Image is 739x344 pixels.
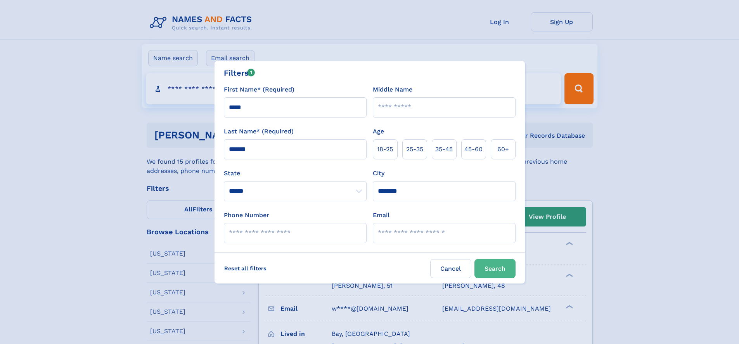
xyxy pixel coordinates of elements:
[224,127,294,136] label: Last Name* (Required)
[373,211,389,220] label: Email
[373,127,384,136] label: Age
[497,145,509,154] span: 60+
[435,145,453,154] span: 35‑45
[373,85,412,94] label: Middle Name
[430,259,471,278] label: Cancel
[377,145,393,154] span: 18‑25
[224,85,294,94] label: First Name* (Required)
[224,169,367,178] label: State
[224,67,255,79] div: Filters
[224,211,269,220] label: Phone Number
[373,169,384,178] label: City
[464,145,483,154] span: 45‑60
[219,259,272,278] label: Reset all filters
[474,259,516,278] button: Search
[406,145,423,154] span: 25‑35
